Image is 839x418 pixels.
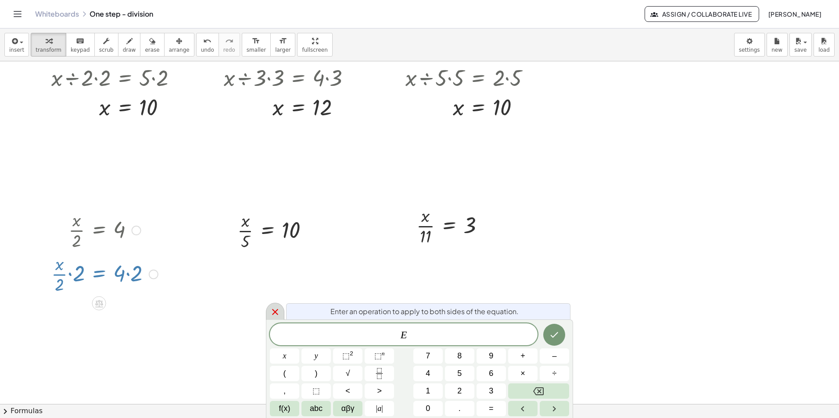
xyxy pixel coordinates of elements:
span: 7 [426,350,430,362]
span: ⬚ [312,385,320,397]
button: undoundo [196,33,219,57]
button: Superscript [365,348,394,364]
span: | [376,404,378,413]
span: √ [346,368,350,379]
button: . [445,401,474,416]
span: 1 [426,385,430,397]
button: settings [734,33,765,57]
button: 0 [413,401,443,416]
button: 9 [477,348,506,364]
span: – [552,350,556,362]
span: load [818,47,830,53]
button: arrange [164,33,194,57]
button: Left arrow [508,401,538,416]
button: 1 [413,383,443,399]
span: Assign / Collaborate Live [652,10,752,18]
span: = [489,403,494,414]
button: Alphabet [301,401,331,416]
span: + [520,350,525,362]
span: < [345,385,350,397]
button: ) [301,366,331,381]
span: 9 [489,350,493,362]
span: abc [310,403,323,414]
span: save [794,47,807,53]
button: draw [118,33,141,57]
button: save [789,33,812,57]
span: ⬚ [374,351,382,360]
span: redo [223,47,235,53]
span: Enter an operation to apply to both sides of the equation. [330,306,519,317]
span: a [376,403,383,414]
button: y [301,348,331,364]
i: format_size [279,36,287,46]
i: undo [203,36,212,46]
span: ( [283,368,286,379]
button: Squared [333,348,362,364]
button: 7 [413,348,443,364]
span: settings [739,47,760,53]
button: 4 [413,366,443,381]
button: Times [508,366,538,381]
button: 6 [477,366,506,381]
span: 4 [426,368,430,379]
button: Assign / Collaborate Live [645,6,759,22]
var: E [401,329,407,340]
span: ⬚ [342,351,350,360]
sup: 2 [350,350,353,357]
span: 3 [489,385,493,397]
span: keypad [71,47,90,53]
button: Right arrow [540,401,569,416]
button: Placeholder [301,383,331,399]
button: Equals [477,401,506,416]
button: 8 [445,348,474,364]
button: , [270,383,299,399]
span: > [377,385,382,397]
span: , [283,385,286,397]
button: [PERSON_NAME] [761,6,828,22]
span: 2 [457,385,462,397]
button: Square root [333,366,362,381]
button: x [270,348,299,364]
button: Greater than [365,383,394,399]
button: erase [140,33,164,57]
span: fullscreen [302,47,327,53]
span: undo [201,47,214,53]
button: Plus [508,348,538,364]
button: new [767,33,788,57]
button: 5 [445,366,474,381]
button: Greek alphabet [333,401,362,416]
button: Absolute value [365,401,394,416]
button: 3 [477,383,506,399]
i: format_size [252,36,260,46]
button: Functions [270,401,299,416]
span: y [315,350,318,362]
span: . [459,403,461,414]
span: ) [315,368,318,379]
span: 5 [457,368,462,379]
button: Minus [540,348,569,364]
span: x [283,350,287,362]
span: smaller [247,47,266,53]
button: redoredo [219,33,240,57]
button: format_sizelarger [270,33,295,57]
span: arrange [169,47,190,53]
span: insert [9,47,24,53]
button: Divide [540,366,569,381]
button: ( [270,366,299,381]
button: Fraction [365,366,394,381]
button: insert [4,33,29,57]
div: Apply the same math to both sides of the equation [92,296,106,310]
button: Backspace [508,383,569,399]
span: 0 [426,403,430,414]
span: f(x) [279,403,290,414]
span: erase [145,47,159,53]
button: Less than [333,383,362,399]
span: [PERSON_NAME] [768,10,821,18]
span: 8 [457,350,462,362]
span: draw [123,47,136,53]
button: format_sizesmaller [242,33,271,57]
button: scrub [94,33,118,57]
i: redo [225,36,233,46]
span: larger [275,47,290,53]
button: 2 [445,383,474,399]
